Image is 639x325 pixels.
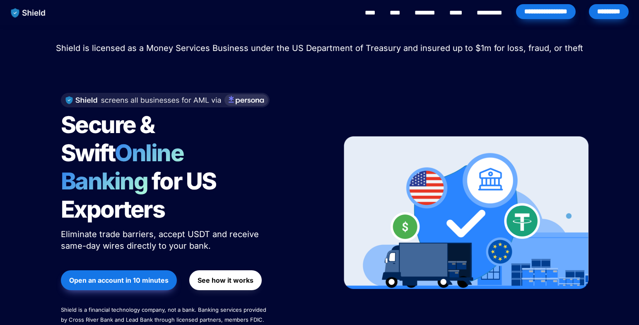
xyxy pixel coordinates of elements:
[7,4,50,22] img: website logo
[198,276,253,284] strong: See how it works
[61,306,268,323] span: Shield is a financial technology company, not a bank. Banking services provided by Cross River Ba...
[61,139,192,195] span: Online Banking
[69,276,169,284] strong: Open an account in 10 minutes
[56,43,583,53] span: Shield is licensed as a Money Services Business under the US Department of Treasury and insured u...
[61,229,261,251] span: Eliminate trade barriers, accept USDT and receive same-day wires directly to your bank.
[61,266,177,294] a: Open an account in 10 minutes
[61,270,177,290] button: Open an account in 10 minutes
[61,167,220,223] span: for US Exporters
[189,266,262,294] a: See how it works
[61,111,159,167] span: Secure & Swift
[189,270,262,290] button: See how it works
